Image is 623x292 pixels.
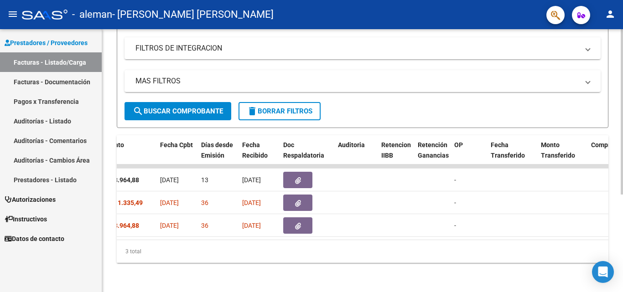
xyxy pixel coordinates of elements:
div: 3 total [117,240,608,263]
span: Buscar Comprobante [133,107,223,115]
datatable-header-cell: Monto Transferido [537,135,587,175]
span: - aleman [72,5,112,25]
span: - [PERSON_NAME] [PERSON_NAME] [112,5,274,25]
button: Buscar Comprobante [125,102,231,120]
span: [DATE] [242,199,261,206]
strong: $ 98.964,88 [105,222,139,229]
span: Retención Ganancias [418,141,449,159]
span: [DATE] [242,222,261,229]
span: - [454,199,456,206]
span: [DATE] [242,176,261,184]
div: Open Intercom Messenger [592,261,614,283]
span: 36 [201,222,208,229]
span: Retencion IIBB [381,141,411,159]
span: Doc Respaldatoria [283,141,324,159]
span: 36 [201,199,208,206]
span: Fecha Recibido [242,141,268,159]
mat-icon: search [133,106,144,117]
datatable-header-cell: Fecha Transferido [487,135,537,175]
datatable-header-cell: Días desde Emisión [197,135,239,175]
mat-panel-title: MAS FILTROS [135,76,579,86]
mat-expansion-panel-header: MAS FILTROS [125,70,601,92]
mat-icon: menu [7,9,18,20]
span: Fecha Cpbt [160,141,193,149]
datatable-header-cell: Fecha Recibido [239,135,280,175]
span: - [454,222,456,229]
span: Fecha Transferido [491,141,525,159]
mat-panel-title: FILTROS DE INTEGRACION [135,43,579,53]
datatable-header-cell: OP [451,135,487,175]
datatable-header-cell: Monto [102,135,156,175]
span: Monto Transferido [541,141,575,159]
span: Autorizaciones [5,195,56,205]
mat-icon: delete [247,106,258,117]
strong: $ 98.964,88 [105,176,139,184]
datatable-header-cell: Retencion IIBB [378,135,414,175]
datatable-header-cell: Auditoria [334,135,378,175]
datatable-header-cell: Doc Respaldatoria [280,135,334,175]
span: Datos de contacto [5,234,64,244]
datatable-header-cell: Retención Ganancias [414,135,451,175]
span: - [454,176,456,184]
span: Borrar Filtros [247,107,312,115]
span: [DATE] [160,176,179,184]
span: [DATE] [160,222,179,229]
mat-expansion-panel-header: FILTROS DE INTEGRACION [125,37,601,59]
mat-icon: person [605,9,616,20]
span: [DATE] [160,199,179,206]
button: Borrar Filtros [239,102,321,120]
span: Días desde Emisión [201,141,233,159]
span: Prestadores / Proveedores [5,38,88,48]
span: 13 [201,176,208,184]
datatable-header-cell: Fecha Cpbt [156,135,197,175]
span: Auditoria [338,141,365,149]
span: OP [454,141,463,149]
strong: $ 111.335,49 [105,199,143,206]
span: Instructivos [5,214,47,224]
